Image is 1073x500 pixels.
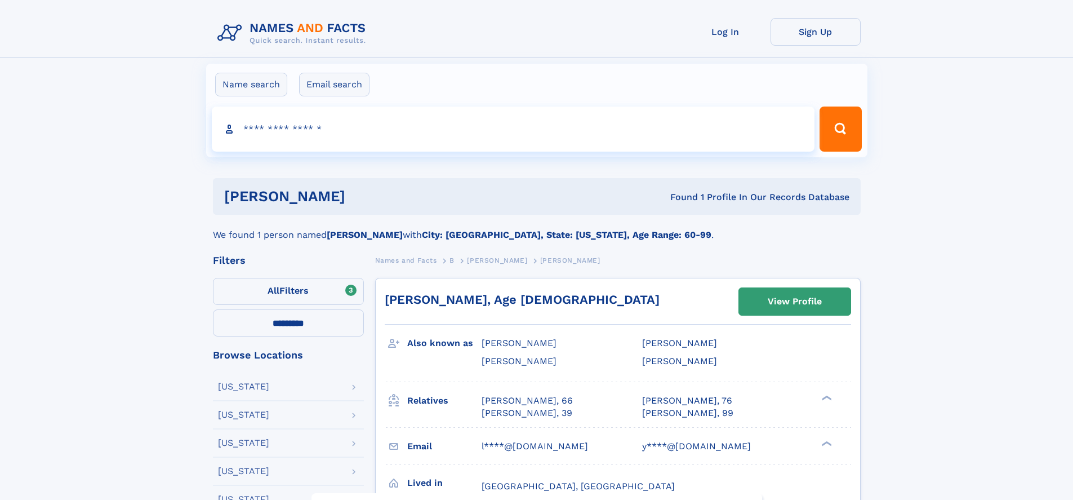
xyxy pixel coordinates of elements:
[482,481,675,492] span: [GEOGRAPHIC_DATA], [GEOGRAPHIC_DATA]
[820,107,861,152] button: Search Button
[218,439,269,448] div: [US_STATE]
[407,391,482,410] h3: Relatives
[212,107,815,152] input: search input
[213,350,364,360] div: Browse Locations
[467,253,527,267] a: [PERSON_NAME]
[422,229,711,240] b: City: [GEOGRAPHIC_DATA], State: [US_STATE], Age Range: 60-99
[819,394,832,401] div: ❯
[268,285,279,296] span: All
[482,395,573,407] a: [PERSON_NAME], 66
[449,256,455,264] span: B
[224,189,508,203] h1: [PERSON_NAME]
[642,407,733,419] a: [PERSON_NAME], 99
[213,278,364,305] label: Filters
[449,253,455,267] a: B
[407,437,482,456] h3: Email
[768,289,822,315] div: View Profile
[540,256,600,264] span: [PERSON_NAME]
[482,356,556,366] span: [PERSON_NAME]
[642,338,717,348] span: [PERSON_NAME]
[739,288,851,315] a: View Profile
[680,18,771,46] a: Log In
[375,253,437,267] a: Names and Facts
[507,191,849,203] div: Found 1 Profile In Our Records Database
[327,229,403,240] b: [PERSON_NAME]
[642,395,732,407] a: [PERSON_NAME], 76
[299,73,369,96] label: Email search
[218,382,269,391] div: [US_STATE]
[213,18,375,48] img: Logo Names and Facts
[407,474,482,493] h3: Lived in
[467,256,527,264] span: [PERSON_NAME]
[218,410,269,419] div: [US_STATE]
[385,293,660,307] a: [PERSON_NAME], Age [DEMOGRAPHIC_DATA]
[482,407,572,419] a: [PERSON_NAME], 39
[218,467,269,476] div: [US_STATE]
[215,73,287,96] label: Name search
[771,18,861,46] a: Sign Up
[213,215,861,242] div: We found 1 person named with .
[407,334,482,353] h3: Also known as
[213,255,364,266] div: Filters
[482,338,556,348] span: [PERSON_NAME]
[819,440,832,447] div: ❯
[642,356,717,366] span: [PERSON_NAME]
